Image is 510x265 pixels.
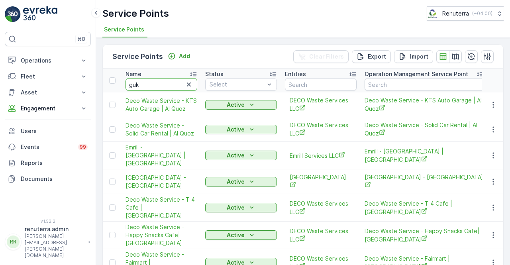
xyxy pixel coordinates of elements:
[7,236,20,248] div: RR
[227,231,245,239] p: Active
[21,159,88,167] p: Reports
[290,96,352,113] a: DECO Waste Services LLC
[126,223,197,247] a: Deco Waste Service - Happy Snacks Cafe| Muhsinah
[165,51,193,61] button: Add
[285,78,357,91] input: Search
[5,139,91,155] a: Events99
[109,179,116,185] div: Toggle Row Selected
[205,230,277,240] button: Active
[126,223,197,247] span: Deco Waste Service - Happy Snacks Cafe| [GEOGRAPHIC_DATA]
[290,173,352,190] span: [GEOGRAPHIC_DATA]
[126,143,197,167] a: Emrill - University of Birmingham | Dubai Academic City
[5,69,91,84] button: Fleet
[109,232,116,238] div: Toggle Row Selected
[126,174,197,190] span: [GEOGRAPHIC_DATA] - [GEOGRAPHIC_DATA]
[365,78,484,91] input: Search
[227,204,245,212] p: Active
[179,52,190,60] p: Add
[126,70,141,78] p: Name
[25,225,84,233] p: renuterra.admin
[102,7,169,20] p: Service Points
[126,97,197,113] a: Deco Waste Service - KTS Auto Garage | Al Quoz
[112,51,163,62] p: Service Points
[5,6,21,22] img: logo
[25,233,84,259] p: [PERSON_NAME][EMAIL_ADDRESS][PERSON_NAME][DOMAIN_NAME]
[365,227,484,243] span: Deco Waste Service - Happy Snacks Cafe| [GEOGRAPHIC_DATA]
[365,227,484,243] a: Deco Waste Service - Happy Snacks Cafe| Muhsinah
[427,9,439,18] img: Screenshot_2024-07-26_at_13.33.01.png
[442,10,469,18] p: Renuterra
[77,36,85,42] p: ⌘B
[290,200,352,216] a: DECO Waste Services LLC
[352,50,391,63] button: Export
[410,53,428,61] p: Import
[205,177,277,186] button: Active
[290,227,352,243] a: DECO Waste Services LLC
[126,196,197,220] a: Deco Waste Service - T 4 Cafe | Muhsinah
[227,178,245,186] p: Active
[126,122,197,137] a: Deco Waste Service - Solid Car Rental | Al Quoz
[285,70,306,78] p: Entities
[109,126,116,133] div: Toggle Row Selected
[365,200,484,216] span: Deco Waste Service - T 4 Cafe | [GEOGRAPHIC_DATA]
[365,200,484,216] a: Deco Waste Service - T 4 Cafe | Muhsinah
[365,147,484,164] a: Emrill - University of Birmingham | Dubai Academic City
[21,104,75,112] p: Engagement
[80,144,86,150] p: 99
[5,100,91,116] button: Engagement
[365,121,484,137] a: Deco Waste Service - Solid Car Rental | Al Quoz
[293,50,349,63] button: Clear Filters
[5,171,91,187] a: Documents
[365,173,484,190] span: [GEOGRAPHIC_DATA] - [GEOGRAPHIC_DATA]
[365,70,468,78] p: Operation Management Service Point
[472,10,492,17] p: ( +04:00 )
[21,143,73,151] p: Events
[126,196,197,220] span: Deco Waste Service - T 4 Cafe | [GEOGRAPHIC_DATA]
[205,100,277,110] button: Active
[365,147,484,164] span: Emrill - [GEOGRAPHIC_DATA] | [GEOGRAPHIC_DATA]
[365,173,484,190] a: Affan Medical Center - Umm Al Quwain
[227,151,245,159] p: Active
[290,151,352,160] a: Emrill Services LLC
[5,155,91,171] a: Reports
[227,126,245,133] p: Active
[427,6,504,21] button: Renuterra(+04:00)
[5,123,91,139] a: Users
[205,151,277,160] button: Active
[5,219,91,224] span: v 1.52.2
[227,101,245,109] p: Active
[23,6,57,22] img: logo_light-DOdMpM7g.png
[205,125,277,134] button: Active
[394,50,433,63] button: Import
[126,143,197,167] span: Emrill - [GEOGRAPHIC_DATA] | [GEOGRAPHIC_DATA]
[126,174,197,190] a: Affan Medical Center - Umm Al Quwain
[290,173,352,190] a: Affan Medical Center
[290,121,352,137] a: DECO Waste Services LLC
[5,225,91,259] button: RRrenuterra.admin[PERSON_NAME][EMAIL_ADDRESS][PERSON_NAME][DOMAIN_NAME]
[309,53,344,61] p: Clear Filters
[21,175,88,183] p: Documents
[205,203,277,212] button: Active
[5,53,91,69] button: Operations
[21,88,75,96] p: Asset
[368,53,386,61] p: Export
[21,127,88,135] p: Users
[205,70,224,78] p: Status
[21,73,75,80] p: Fleet
[104,26,144,33] span: Service Points
[109,102,116,108] div: Toggle Row Selected
[5,84,91,100] button: Asset
[109,204,116,211] div: Toggle Row Selected
[210,80,265,88] p: Select
[365,96,484,113] a: Deco Waste Service - KTS Auto Garage | Al Quoz
[126,78,197,91] input: Search
[21,57,75,65] p: Operations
